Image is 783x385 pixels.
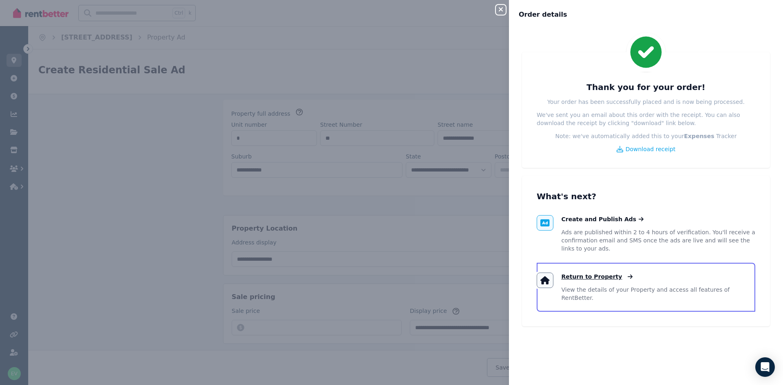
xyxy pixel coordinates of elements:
[555,132,737,140] p: Note: we've automatically added this to your Tracker
[537,191,755,202] h3: What's next?
[562,273,622,281] span: Return to Property
[562,273,633,281] a: Return to Property
[755,357,775,377] div: Open Intercom Messenger
[562,228,756,253] p: Ads are published within 2 to 4 hours of verification. You'll receive a confirmation email and SM...
[586,81,705,93] h3: Thank you for your order!
[562,286,756,302] p: View the details of your Property and access all features of RentBetter.
[562,215,644,223] a: Create and Publish Ads
[519,10,567,20] span: Order details
[547,98,745,106] p: Your order has been successfully placed and is now being processed.
[537,111,755,127] p: We've sent you an email about this order with the receipt. You can also download the receipt by c...
[562,215,637,223] span: Create and Publish Ads
[684,133,714,139] b: Expenses
[626,145,676,153] span: Download receipt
